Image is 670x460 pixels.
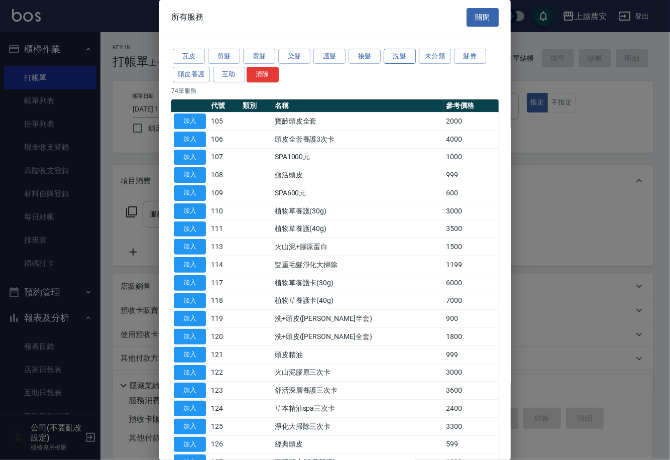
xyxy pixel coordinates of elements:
[443,99,499,112] th: 參考價格
[443,274,499,292] td: 6000
[208,130,240,148] td: 106
[443,202,499,220] td: 3000
[419,49,451,64] button: 未分類
[384,49,416,64] button: 洗髮
[272,238,443,256] td: 火山泥+膠原蛋白
[171,86,499,95] p: 74 筆服務
[208,256,240,274] td: 114
[313,49,346,64] button: 護髮
[272,220,443,238] td: 植物草養護(40g)
[208,274,240,292] td: 117
[443,310,499,328] td: 900
[208,328,240,346] td: 120
[443,400,499,418] td: 2400
[208,202,240,220] td: 110
[272,346,443,364] td: 頭皮精油
[272,274,443,292] td: 植物草養護卡(30g)
[272,382,443,400] td: 舒活深層養護三次卡
[272,99,443,112] th: 名稱
[272,328,443,346] td: 洗+頭皮([PERSON_NAME]全套)
[174,221,206,237] button: 加入
[174,150,206,165] button: 加入
[174,329,206,344] button: 加入
[174,203,206,219] button: 加入
[174,257,206,273] button: 加入
[272,130,443,148] td: 頭皮全套養護3次卡
[272,435,443,453] td: 經典頭皮
[443,238,499,256] td: 1500
[272,417,443,435] td: 淨化大掃除三次卡
[443,220,499,238] td: 3500
[208,99,240,112] th: 代號
[272,310,443,328] td: 洗+頭皮([PERSON_NAME]半套)
[174,437,206,452] button: 加入
[174,293,206,309] button: 加入
[443,148,499,166] td: 1000
[443,166,499,184] td: 999
[174,347,206,363] button: 加入
[208,417,240,435] td: 125
[272,112,443,131] td: 寶齡頭皮全套
[173,49,205,64] button: 瓦皮
[174,113,206,129] button: 加入
[213,67,245,82] button: 互助
[208,238,240,256] td: 113
[443,346,499,364] td: 999
[208,310,240,328] td: 119
[174,275,206,291] button: 加入
[443,292,499,310] td: 7000
[174,311,206,326] button: 加入
[208,400,240,418] td: 124
[208,435,240,453] td: 126
[272,202,443,220] td: 植物草養護(30g)
[171,12,203,22] span: 所有服務
[208,148,240,166] td: 107
[443,130,499,148] td: 4000
[272,400,443,418] td: 草本精油spa三次卡
[174,401,206,416] button: 加入
[174,383,206,398] button: 加入
[443,435,499,453] td: 599
[272,184,443,202] td: SPA600元
[174,167,206,183] button: 加入
[272,292,443,310] td: 植物草養護卡(40g)
[443,328,499,346] td: 1800
[272,166,443,184] td: 蘊活頭皮
[443,256,499,274] td: 1199
[349,49,381,64] button: 接髮
[240,99,272,112] th: 類別
[174,185,206,201] button: 加入
[173,67,210,82] button: 頭皮養護
[443,382,499,400] td: 3600
[208,292,240,310] td: 118
[467,8,499,27] button: 關閉
[208,364,240,382] td: 122
[208,382,240,400] td: 123
[208,112,240,131] td: 105
[443,364,499,382] td: 3000
[174,419,206,434] button: 加入
[243,49,275,64] button: 燙髮
[454,49,486,64] button: 髮券
[443,417,499,435] td: 3300
[272,364,443,382] td: 火山泥膠原三次卡
[443,184,499,202] td: 600
[272,148,443,166] td: SPA1000元
[208,346,240,364] td: 121
[208,184,240,202] td: 109
[174,365,206,381] button: 加入
[174,239,206,255] button: 加入
[208,49,240,64] button: 剪髮
[278,49,310,64] button: 染髮
[247,67,279,82] button: 清除
[174,132,206,147] button: 加入
[208,220,240,238] td: 111
[443,112,499,131] td: 2000
[272,256,443,274] td: 雙重毛髮淨化大掃除
[208,166,240,184] td: 108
